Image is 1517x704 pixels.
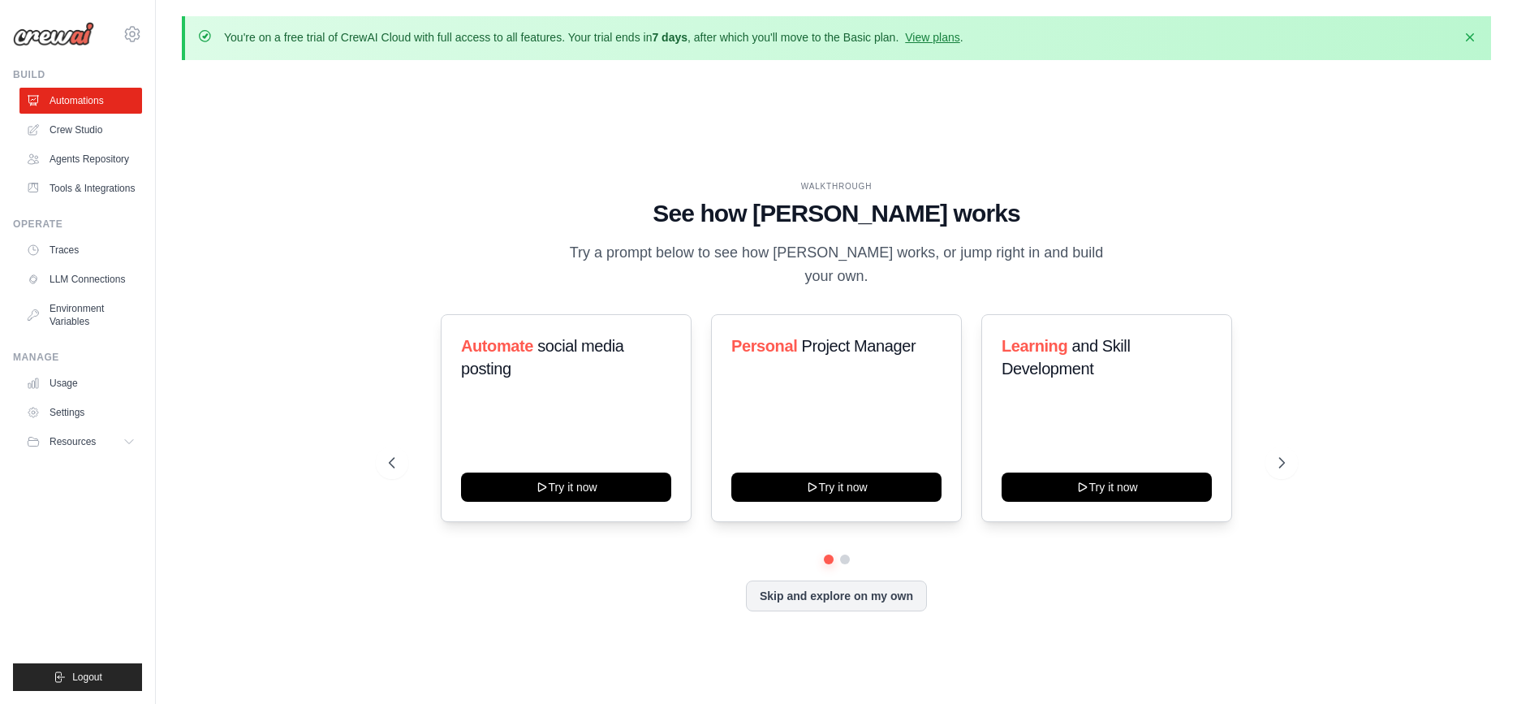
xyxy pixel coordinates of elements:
[13,351,142,364] div: Manage
[461,337,533,355] span: Automate
[50,435,96,448] span: Resources
[564,241,1110,289] p: Try a prompt below to see how [PERSON_NAME] works, or jump right in and build your own.
[746,581,927,611] button: Skip and explore on my own
[801,337,916,355] span: Project Manager
[1002,473,1212,502] button: Try it now
[389,180,1285,192] div: WALKTHROUGH
[72,671,102,684] span: Logout
[13,663,142,691] button: Logout
[731,337,797,355] span: Personal
[19,88,142,114] a: Automations
[731,473,942,502] button: Try it now
[1436,626,1517,704] iframe: Chat Widget
[13,22,94,46] img: Logo
[389,199,1285,228] h1: See how [PERSON_NAME] works
[19,266,142,292] a: LLM Connections
[13,68,142,81] div: Build
[652,31,687,44] strong: 7 days
[19,429,142,455] button: Resources
[19,400,142,425] a: Settings
[19,117,142,143] a: Crew Studio
[224,29,963,45] p: You're on a free trial of CrewAI Cloud with full access to all features. Your trial ends in , aft...
[19,175,142,201] a: Tools & Integrations
[13,218,142,231] div: Operate
[905,31,959,44] a: View plans
[1002,337,1067,355] span: Learning
[19,370,142,396] a: Usage
[19,237,142,263] a: Traces
[19,296,142,335] a: Environment Variables
[461,337,624,378] span: social media posting
[19,146,142,172] a: Agents Repository
[461,473,671,502] button: Try it now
